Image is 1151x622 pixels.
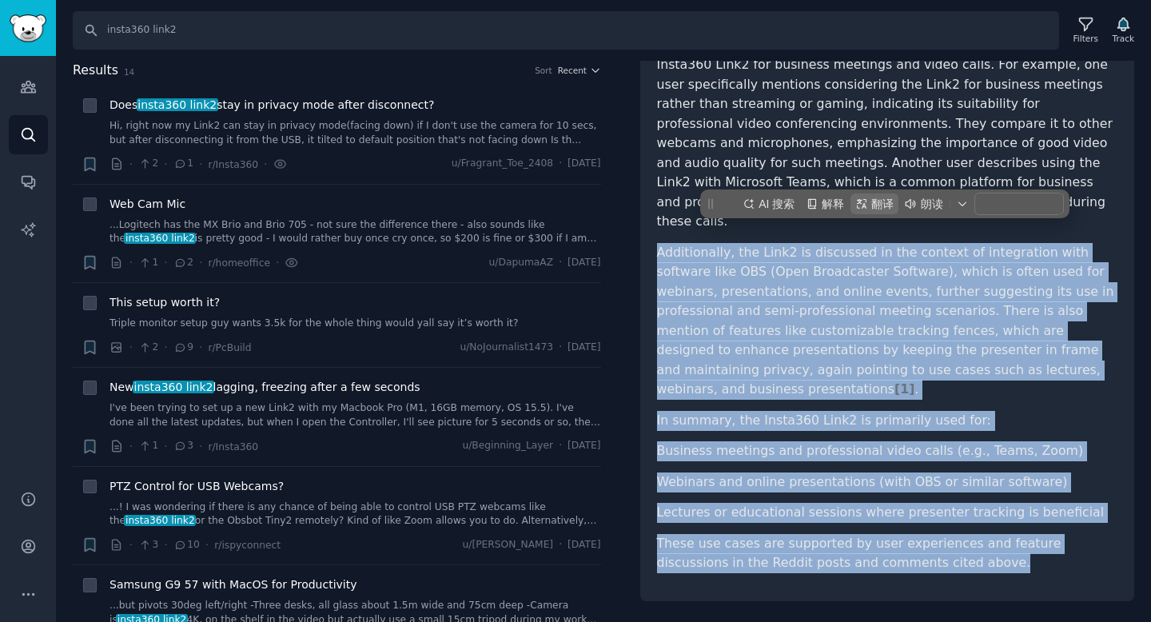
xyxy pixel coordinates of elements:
[164,438,167,455] span: ·
[568,439,600,453] span: [DATE]
[559,538,562,552] span: ·
[657,472,1118,492] li: Webinars and online presentations (with OBS or similar software)
[138,256,158,270] span: 1
[489,256,554,270] span: u/DapumaAZ
[199,156,202,173] span: ·
[110,317,601,331] a: Triple monitor setup guy wants 3.5k for the whole thing would yall say it’s worth it?
[214,540,281,551] span: r/ispyconnect
[199,339,202,356] span: ·
[110,379,420,396] a: Newinsta360 link2lagging, freezing after a few seconds
[568,341,600,355] span: [DATE]
[559,341,562,355] span: ·
[173,439,193,453] span: 3
[276,254,279,271] span: ·
[110,401,601,429] a: I've been trying to set up a new Link2 with my Macbook Pro (M1, 16GB memory, OS 15.5). I've done ...
[164,536,167,553] span: ·
[462,439,553,453] span: u/Beginning_Layer
[110,478,284,495] a: PTZ Control for USB Webcams?
[657,36,1118,232] p: Based on the Reddit data provided, users primarily discuss using the Insta360 Link2 for business ...
[1113,33,1134,44] div: Track
[173,256,193,270] span: 2
[110,379,420,396] span: New lagging, freezing after a few seconds
[110,500,601,528] a: ...! I was wondering if there is any chance of being able to control USB PTZ webcams like theinst...
[208,441,258,453] span: r/Insta360
[657,534,1118,573] p: These use cases are supported by user experiences and feature discussions in the Reddit posts and...
[559,256,562,270] span: ·
[568,157,600,171] span: [DATE]
[199,254,202,271] span: ·
[199,438,202,455] span: ·
[568,538,600,552] span: [DATE]
[208,257,270,269] span: r/homeoffice
[129,156,133,173] span: ·
[129,254,133,271] span: ·
[173,341,193,355] span: 9
[124,515,196,526] span: insta360 link2
[110,294,220,311] a: This setup worth it?
[129,339,133,356] span: ·
[110,97,434,114] a: Doesinsta360 link2stay in privacy mode after disconnect?
[10,14,46,42] img: GummySearch logo
[110,196,185,213] a: Web Cam Mic
[164,156,167,173] span: ·
[559,439,562,453] span: ·
[460,341,553,355] span: u/NoJournalist1473
[73,61,118,81] span: Results
[657,411,1118,431] p: In summary, the Insta360 Link2 is primarily used for:
[463,538,554,552] span: u/[PERSON_NAME]
[657,243,1118,400] p: Additionally, the Link2 is discussed in the context of integration with software like OBS (Open B...
[657,503,1118,523] li: Lectures or educational sessions where presenter tracking is beneficial
[129,536,133,553] span: ·
[110,218,601,246] a: ...Logitech has the MX Brio and Brio 705 - not sure the difference there - also sounds like thein...
[535,65,552,76] div: Sort
[558,65,587,76] span: Recent
[110,119,601,147] a: Hi, right now my Link2 can stay in privacy mode(facing down) if I don't use the camera for 10 sec...
[138,538,158,552] span: 3
[110,97,434,114] span: Does stay in privacy mode after disconnect?
[110,576,357,593] a: Samsung G9 57 with MacOS for Productivity
[129,438,133,455] span: ·
[124,67,134,77] span: 14
[73,11,1059,50] input: Search Keyword
[558,65,601,76] button: Recent
[164,339,167,356] span: ·
[137,98,218,111] span: insta360 link2
[568,256,600,270] span: [DATE]
[559,157,562,171] span: ·
[124,233,196,244] span: insta360 link2
[138,157,158,171] span: 2
[452,157,553,171] span: u/Fragrant_Toe_2408
[264,156,267,173] span: ·
[138,341,158,355] span: 2
[208,342,251,353] span: r/PcBuild
[133,381,214,393] span: insta360 link2
[138,439,158,453] span: 1
[164,254,167,271] span: ·
[173,157,193,171] span: 1
[173,538,200,552] span: 10
[657,441,1118,461] li: Business meetings and professional video calls (e.g., Teams, Zoom)
[205,536,209,553] span: ·
[1073,33,1098,44] div: Filters
[1107,14,1140,47] button: Track
[208,159,258,170] span: r/Insta360
[894,381,914,397] span: [ 1 ]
